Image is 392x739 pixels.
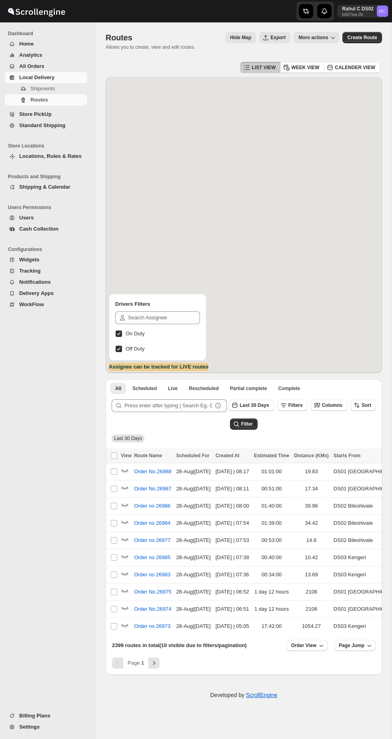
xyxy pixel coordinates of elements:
p: Developed by [210,691,277,699]
span: Order No.26974 [134,605,171,613]
span: Tracking [19,268,40,274]
button: Locations, Rules & Rates [5,151,87,162]
div: 17.34 [294,485,329,493]
span: Locations, Rules & Rates [19,153,82,159]
input: Press enter after typing | Search Eg. Order No.26988 [124,399,212,412]
span: Shipments [30,86,55,92]
span: Rescheduled [189,385,219,392]
div: [DATE] | 06:52 [216,588,249,596]
div: 39.96 [294,502,329,510]
button: LIST VIEW [240,62,280,73]
div: [DATE] | 05:05 [216,622,249,630]
button: Order no 26983 [129,568,175,581]
span: Order no 26986 [134,502,170,510]
span: Users Permissions [8,204,90,211]
button: Sort [350,400,376,411]
button: Map action label [225,32,256,43]
span: Routes [30,97,48,103]
div: [DATE] | 07:53 [216,536,249,544]
span: Hide Map [230,34,251,41]
button: Order no 26984 [129,517,175,530]
span: Order No.26988 [134,468,171,476]
span: Shipping & Calendar [19,184,70,190]
button: Order No.26974 [129,603,176,616]
h2: Drivers Filters [115,300,200,308]
span: Create Route [347,34,377,41]
span: 28-Aug | [DATE] [176,520,210,526]
button: Order no 26973 [129,620,175,633]
div: 01:40:00 [254,502,289,510]
button: Shipping & Calendar [5,181,87,193]
div: [DATE] | 06:51 [216,605,249,613]
button: All Orders [5,61,87,72]
div: 01:39:00 [254,519,289,527]
div: [DATE] | 08:00 [216,502,249,510]
span: Order no 26985 [134,554,170,562]
span: Filter [241,421,253,427]
button: Filters [277,400,308,411]
span: Scheduled [132,385,157,392]
button: Order No.26975 [129,586,176,598]
p: Allows you to create, view and edit routes. [106,44,195,50]
div: [DATE] | 08:17 [216,468,249,476]
div: 17:42:00 [254,622,289,630]
span: 28-Aug | [DATE] [176,589,210,595]
div: 14.6 [294,536,329,544]
span: 2399 routes in total (10 visible due to filters/pagination) [112,642,247,648]
button: Shipments [5,83,87,94]
span: Notifications [19,279,51,285]
span: LIST VIEW [252,64,276,71]
span: Cash Collection [19,226,58,232]
input: Search Assignee [128,311,200,324]
b: 1 [141,660,144,666]
div: 1 day 12 hours [254,605,289,613]
span: Settings [19,724,40,730]
button: Order View [286,640,328,651]
span: Sort [362,402,371,408]
div: 00:40:00 [254,554,289,562]
button: CALENDER VIEW [324,62,380,73]
button: Create Route [342,32,382,43]
span: 28-Aug | [DATE] [176,486,210,492]
button: Page Jump [334,640,376,651]
button: Billing Plans [5,710,87,721]
span: Complete [278,385,300,392]
span: Order View [291,642,316,649]
span: Created At [216,453,240,458]
button: Notifications [5,277,87,288]
button: Widgets [5,254,87,265]
button: Order no 26977 [129,534,175,547]
div: 19.83 [294,468,329,476]
span: Local Delivery [19,74,54,80]
span: Page Jump [339,642,364,649]
nav: Pagination [112,657,160,669]
span: Order no 26973 [134,622,170,630]
div: 01:01:00 [254,468,289,476]
div: [DATE] | 07:36 [216,571,249,579]
span: Last 30 Days [240,402,269,408]
button: Columns [311,400,347,411]
span: WEEK VIEW [291,64,319,71]
text: RC [379,9,386,14]
span: More actions [298,34,328,41]
label: Assignee can be tracked for LIVE routes [109,363,208,371]
button: Last 30 Days [228,400,274,411]
span: Starts From [334,453,360,458]
span: Last 30 Days [114,436,142,441]
button: Order No.26988 [129,465,176,478]
span: On Duty [126,331,145,337]
span: Analytics [19,52,42,58]
div: 1 day 12 hours [254,588,289,596]
span: Columns [322,402,342,408]
button: Export [259,32,290,43]
span: Export [270,34,286,41]
span: Estimated Time [254,453,289,458]
span: Widgets [19,257,39,263]
div: 2108 [294,605,329,613]
span: Rahul C DS02 [377,6,388,17]
span: Page [128,660,144,666]
span: Order no 26977 [134,536,170,544]
span: Off Duty [126,346,144,352]
div: 13.69 [294,571,329,579]
button: User menu [337,5,389,18]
